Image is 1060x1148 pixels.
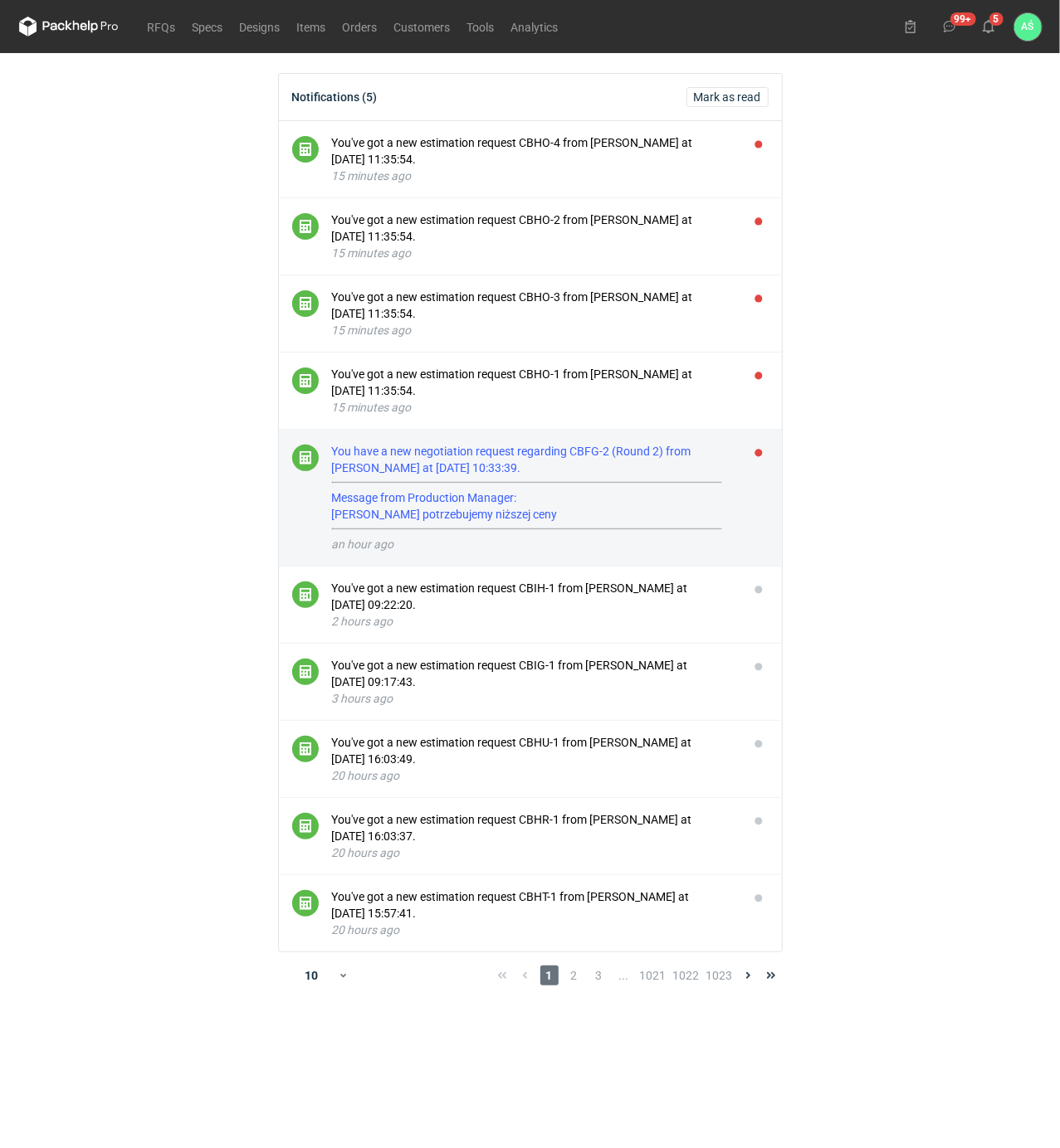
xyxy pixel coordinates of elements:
div: Adrian Świerżewski [1014,13,1042,41]
button: 99+ [936,13,963,40]
a: Orders [335,17,386,36]
span: 1022 [673,966,700,985]
button: You've got a new estimation request CBIG-1 from [PERSON_NAME] at [DATE] 09:17:43.3 hours ago [332,657,735,707]
div: an hour ago [332,536,735,552]
button: You've got a new estimation request CBHR-1 from [PERSON_NAME] at [DATE] 16:03:37.20 hours ago [332,811,735,861]
button: You've got a new estimation request CBHO-1 from [PERSON_NAME] at [DATE] 11:35:54.15 minutes ago [332,366,735,416]
span: 1021 [640,966,667,985]
div: You've got a new estimation request CBHT-1 from [PERSON_NAME] at [DATE] 15:57:41. [332,888,735,922]
div: You've got a new estimation request CBHO-2 from [PERSON_NAME] at [DATE] 11:35:54. [332,212,735,245]
div: 10 [285,964,339,987]
div: You've got a new estimation request CBHO-4 from [PERSON_NAME] at [DATE] 11:35:54. [332,134,735,168]
button: You've got a new estimation request CBHO-2 from [PERSON_NAME] at [DATE] 11:35:54.15 minutes ago [332,212,735,261]
div: You've got a new estimation request CBHO-1 from [PERSON_NAME] at [DATE] 11:35:54. [332,366,735,399]
a: Designs [232,17,289,36]
div: 15 minutes ago [332,245,735,261]
a: RFQs [139,17,184,36]
div: You've got a new estimation request CBHU-1 from [PERSON_NAME] at [DATE] 16:03:49. [332,734,735,767]
button: You've got a new estimation request CBHO-4 from [PERSON_NAME] at [DATE] 11:35:54.15 minutes ago [332,134,735,184]
button: 5 [975,13,1002,40]
div: 15 minutes ago [332,399,735,416]
span: ... [615,966,633,985]
div: You have a new negotiation request regarding CBFG-2 (Round 2) from [PERSON_NAME] at [DATE] 10:33:... [332,443,735,530]
a: Specs [184,17,232,36]
div: You've got a new estimation request CBIG-1 from [PERSON_NAME] at [DATE] 09:17:43. [332,657,735,690]
a: Analytics [503,17,567,36]
div: 15 minutes ago [332,168,735,184]
button: You've got a new estimation request CBHO-3 from [PERSON_NAME] at [DATE] 11:35:54.15 minutes ago [332,289,735,338]
a: Items [289,17,335,36]
button: You've got a new estimation request CBHT-1 from [PERSON_NAME] at [DATE] 15:57:41.20 hours ago [332,888,735,938]
div: 20 hours ago [332,767,735,784]
span: 2 [565,966,584,985]
span: Mark as read [694,91,761,103]
button: You've got a new estimation request CBIH-1 from [PERSON_NAME] at [DATE] 09:22:20.2 hours ago [332,580,735,630]
span: 1023 [706,966,733,985]
span: 1 [540,966,559,985]
div: 20 hours ago [332,844,735,861]
a: Customers [386,17,459,36]
div: Notifications (5) [292,90,378,104]
div: You've got a new estimation request CBHR-1 from [PERSON_NAME] at [DATE] 16:03:37. [332,811,735,844]
div: 3 hours ago [332,690,735,707]
a: Tools [459,17,503,36]
button: AŚ [1014,13,1042,41]
button: Mark as read [686,87,769,107]
span: 3 [590,966,608,985]
div: 2 hours ago [332,613,735,630]
button: You've got a new estimation request CBHU-1 from [PERSON_NAME] at [DATE] 16:03:49.20 hours ago [332,734,735,784]
div: 20 hours ago [332,922,735,938]
div: You've got a new estimation request CBHO-3 from [PERSON_NAME] at [DATE] 11:35:54. [332,289,735,322]
div: 15 minutes ago [332,322,735,338]
div: You've got a new estimation request CBIH-1 from [PERSON_NAME] at [DATE] 09:22:20. [332,580,735,613]
button: You have a new negotiation request regarding CBFG-2 (Round 2) from [PERSON_NAME] at [DATE] 10:33:... [332,443,735,552]
svg: Packhelp Pro [19,17,119,36]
